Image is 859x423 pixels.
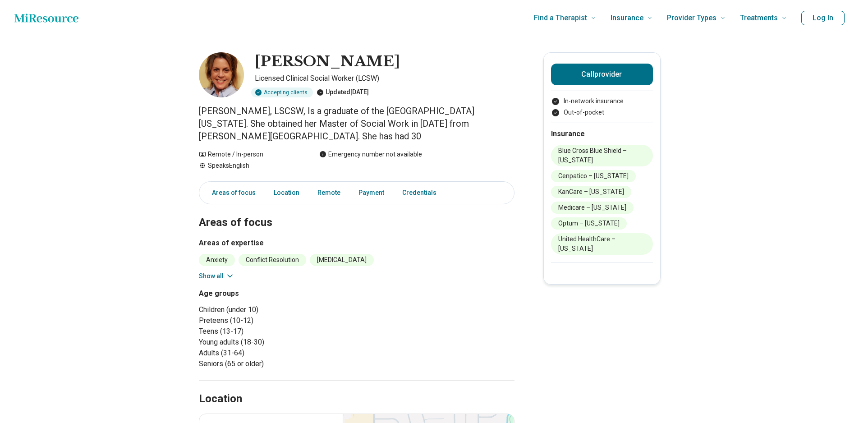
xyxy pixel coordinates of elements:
[255,73,514,84] p: Licensed Clinical Social Worker (LCSW)
[551,186,631,198] li: KanCare – [US_STATE]
[199,326,353,337] li: Teens (13-17)
[199,105,514,143] p: [PERSON_NAME], LSCSW, Is a graduate of the [GEOGRAPHIC_DATA][US_STATE]. She obtained her Master o...
[397,184,447,202] a: Credentials
[199,348,353,359] li: Adults (31-64)
[199,288,353,299] h3: Age groups
[199,52,244,97] img: Connie Sanchez, Licensed Clinical Social Worker (LCSW)
[199,271,234,281] button: Show all
[199,161,301,170] div: Speaks English
[14,9,78,27] a: Home page
[319,150,422,159] div: Emergency number not available
[199,391,242,407] h2: Location
[801,11,845,25] button: Log In
[199,238,514,248] h3: Areas of expertise
[667,12,717,24] span: Provider Types
[551,170,636,182] li: Cenpatico – [US_STATE]
[317,87,369,97] div: Updated [DATE]
[551,97,653,117] ul: Payment options
[312,184,346,202] a: Remote
[551,129,653,139] h2: Insurance
[740,12,778,24] span: Treatments
[199,254,235,266] li: Anxiety
[551,202,634,214] li: Medicare – [US_STATE]
[199,359,353,369] li: Seniors (65 or older)
[268,184,305,202] a: Location
[310,254,374,266] li: [MEDICAL_DATA]
[199,304,353,315] li: Children (under 10)
[199,150,301,159] div: Remote / In-person
[611,12,643,24] span: Insurance
[251,87,313,97] div: Accepting clients
[199,337,353,348] li: Young adults (18-30)
[199,193,514,230] h2: Areas of focus
[201,184,261,202] a: Areas of focus
[534,12,587,24] span: Find a Therapist
[551,97,653,106] li: In-network insurance
[353,184,390,202] a: Payment
[551,64,653,85] button: Callprovider
[551,108,653,117] li: Out-of-pocket
[255,52,400,71] h1: [PERSON_NAME]
[551,145,653,166] li: Blue Cross Blue Shield – [US_STATE]
[199,315,353,326] li: Preteens (10-12)
[551,233,653,255] li: United HealthCare – [US_STATE]
[551,217,627,230] li: Optum – [US_STATE]
[239,254,306,266] li: Conflict Resolution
